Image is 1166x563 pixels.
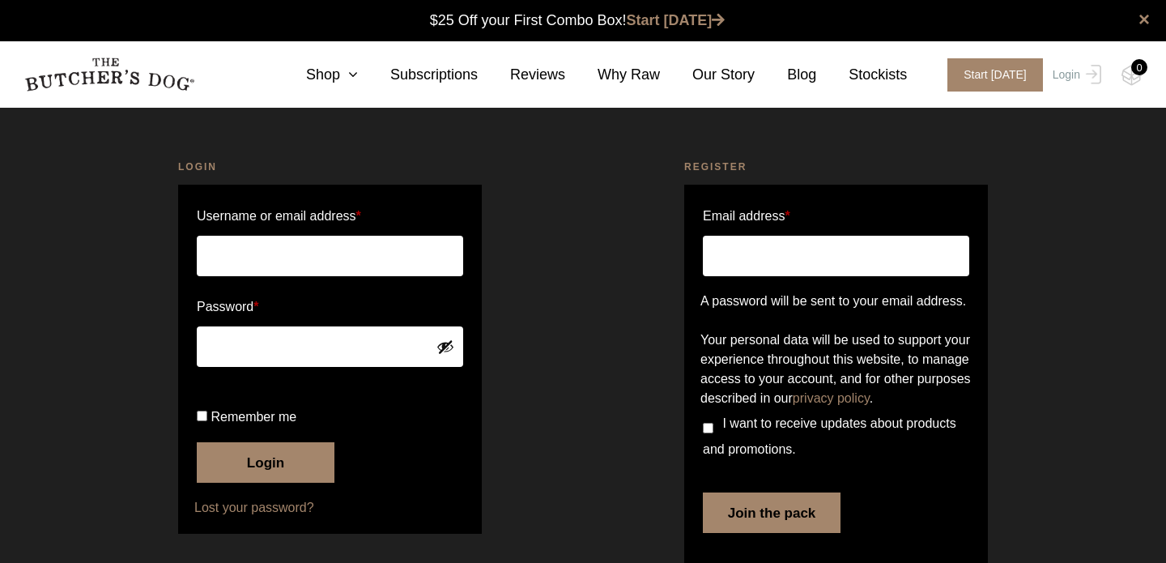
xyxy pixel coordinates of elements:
[1131,59,1147,75] div: 0
[436,338,454,356] button: Show password
[358,64,478,86] a: Subscriptions
[793,391,870,405] a: privacy policy
[703,203,790,229] label: Email address
[1121,65,1142,86] img: TBD_Cart-Empty.png
[931,58,1049,92] a: Start [DATE]
[700,292,972,311] p: A password will be sent to your email address.
[660,64,755,86] a: Our Story
[197,442,334,483] button: Login
[816,64,907,86] a: Stockists
[700,331,972,408] p: Your personal data will be used to support your experience throughout this website, to manage acc...
[947,58,1043,92] span: Start [DATE]
[197,203,463,229] label: Username or email address
[1138,10,1150,29] a: close
[565,64,660,86] a: Why Raw
[197,411,207,421] input: Remember me
[211,410,296,424] span: Remember me
[703,416,956,456] span: I want to receive updates about products and promotions.
[1049,58,1101,92] a: Login
[755,64,816,86] a: Blog
[684,159,988,175] h2: Register
[194,498,466,518] a: Lost your password?
[478,64,565,86] a: Reviews
[627,12,726,28] a: Start [DATE]
[197,294,463,320] label: Password
[178,159,482,175] h2: Login
[703,423,713,433] input: I want to receive updates about products and promotions.
[274,64,358,86] a: Shop
[703,493,840,533] button: Join the pack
